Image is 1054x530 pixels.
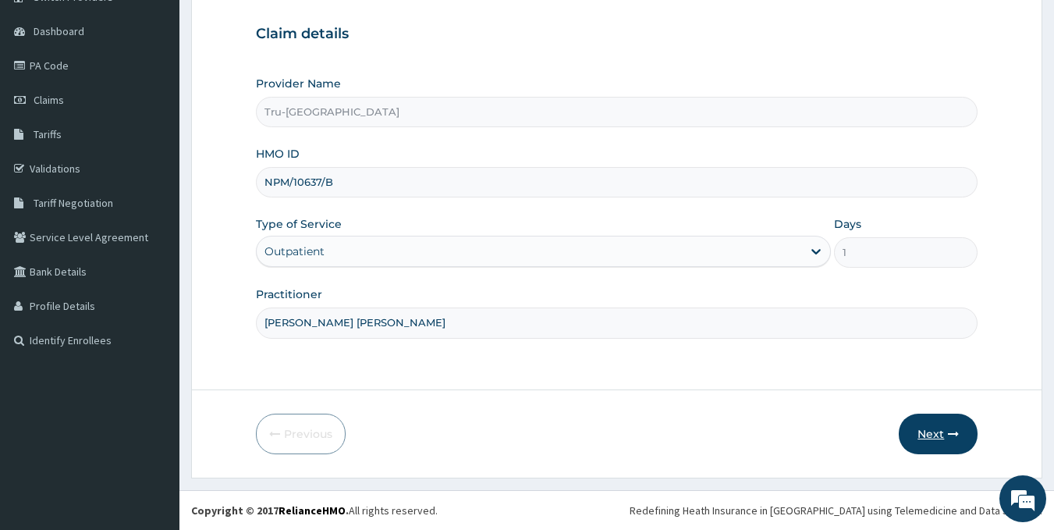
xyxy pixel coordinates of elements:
[630,503,1042,518] div: Redefining Heath Insurance in [GEOGRAPHIC_DATA] using Telemedicine and Data Science!
[256,414,346,454] button: Previous
[279,503,346,518] a: RelianceHMO
[179,490,1054,530] footer: All rights reserved.
[34,93,64,107] span: Claims
[81,87,262,108] div: Chat with us now
[256,8,293,45] div: Minimize live chat window
[834,216,861,232] label: Days
[90,163,215,321] span: We're online!
[256,308,978,338] input: Enter Name
[8,359,297,414] textarea: Type your message and hit 'Enter'
[29,78,63,117] img: d_794563401_company_1708531726252_794563401
[256,286,322,302] label: Practitioner
[256,167,978,197] input: Enter HMO ID
[256,216,342,232] label: Type of Service
[256,26,978,43] h3: Claim details
[34,196,113,210] span: Tariff Negotiation
[264,244,325,259] div: Outpatient
[256,146,300,162] label: HMO ID
[191,503,349,518] strong: Copyright © 2017 .
[256,76,341,91] label: Provider Name
[899,414,978,454] button: Next
[34,127,62,141] span: Tariffs
[34,24,84,38] span: Dashboard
